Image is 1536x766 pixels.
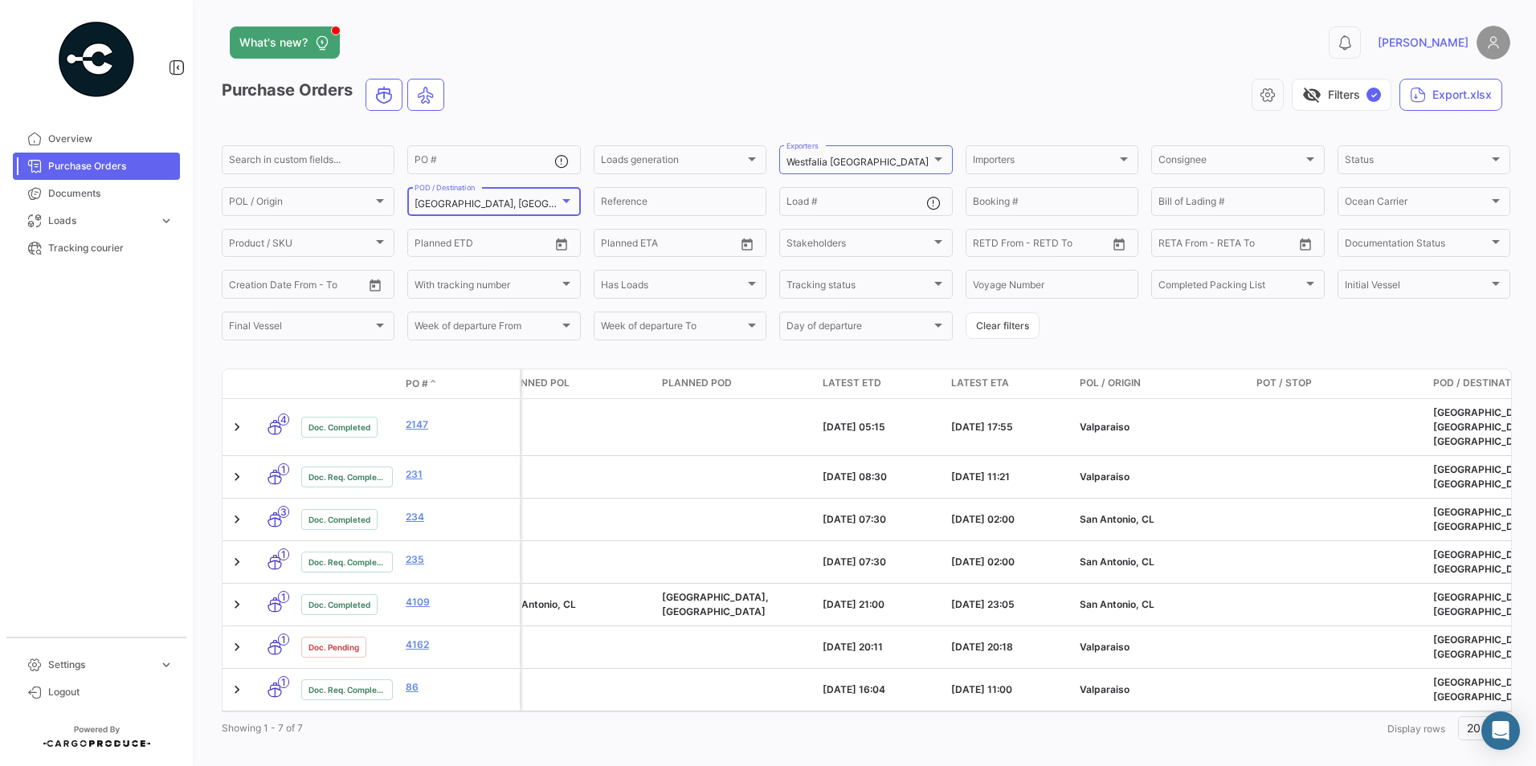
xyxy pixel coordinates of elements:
span: Loads [48,214,153,228]
span: Stakeholders [786,240,930,251]
span: Doc. Req. Completed [308,683,386,696]
span: 1 [278,591,289,603]
span: Doc. Completed [308,421,370,434]
span: [DATE] 08:30 [823,471,887,483]
span: Final Vessel [229,323,373,334]
button: Clear filters [966,312,1040,339]
button: Open calendar [1107,232,1131,256]
datatable-header-cell: Latest ETD [816,369,945,398]
span: POL / Origin [1080,376,1141,390]
span: [DATE] 05:15 [823,421,885,433]
span: Consignee [1158,157,1302,168]
input: From [229,281,251,292]
input: To [1007,240,1071,251]
mat-select-trigger: Westfalia [GEOGRAPHIC_DATA] [786,156,929,168]
span: Latest ETD [823,376,881,390]
input: To [448,240,513,251]
span: What's new? [239,35,308,51]
span: [DATE] 23:05 [951,598,1015,610]
span: Doc. Pending [308,641,359,654]
span: expand_more [159,658,174,672]
span: [DATE] 20:11 [823,641,883,653]
button: Open calendar [735,232,759,256]
span: Documentation Status [1345,240,1489,251]
input: To [635,240,699,251]
button: What's new? [230,26,340,59]
span: [DATE] 20:18 [951,641,1013,653]
button: Export.xlsx [1399,79,1502,111]
span: PO # [406,377,428,391]
h3: Purchase Orders [222,79,449,111]
span: [DATE] 07:30 [823,513,886,525]
input: To [263,281,327,292]
a: Expand/Collapse Row [229,554,245,570]
datatable-header-cell: PO # [399,370,520,397]
span: Doc. Req. Completed [308,556,386,568]
span: Importers [973,157,1117,168]
button: Open calendar [549,232,574,256]
span: Loads generation [601,157,745,168]
span: 4 [278,414,289,426]
span: expand_more [159,214,174,228]
a: Purchase Orders [13,153,180,180]
span: Latest ETA [951,376,1009,390]
input: From [973,240,995,251]
span: 1 [278,548,289,560]
div: Valparaiso [1080,640,1244,654]
span: Initial Vessel [1345,281,1489,292]
span: Product / SKU [229,240,373,251]
span: Ocean Carrier [1345,198,1489,210]
datatable-header-cell: Transport mode [255,377,295,390]
span: With tracking number [415,281,558,292]
span: ✓ [1366,88,1381,102]
a: Expand/Collapse Row [229,469,245,485]
span: Doc. Completed [308,513,370,526]
a: 4109 [406,595,513,609]
div: San Antonio, CL [1080,597,1244,612]
span: Status [1345,157,1489,168]
span: Week of departure To [601,323,745,334]
span: [DATE] 17:55 [951,421,1013,433]
datatable-header-cell: Planned POL [495,369,656,398]
span: Showing 1 - 7 of 7 [222,722,303,734]
div: San Antonio, CL [1080,555,1244,569]
a: Expand/Collapse Row [229,682,245,698]
span: Logout [48,685,174,699]
span: San Antonio, CL [501,598,576,610]
a: Tracking courier [13,234,180,262]
datatable-header-cell: POT / Stop [1250,369,1427,398]
a: Expand/Collapse Row [229,597,245,613]
span: Doc. Req. Completed [308,471,386,483]
a: 231 [406,467,513,482]
datatable-header-cell: Doc. Status [295,377,399,390]
a: Expand/Collapse Row [229,419,245,435]
button: visibility_offFilters✓ [1292,79,1391,111]
span: 20 [1467,721,1481,735]
span: Planned POD [662,376,732,390]
datatable-header-cell: Latest ETA [945,369,1073,398]
div: Abrir Intercom Messenger [1481,711,1520,750]
button: Open calendar [1293,232,1317,256]
a: 234 [406,510,513,524]
span: Week of departure From [415,323,558,334]
span: [DATE] 02:00 [951,513,1015,525]
span: Has Loads [601,281,745,292]
span: POD / Destination [1433,376,1528,390]
a: Documents [13,180,180,207]
span: 3 [278,506,289,518]
span: Tracking courier [48,241,174,255]
span: [DATE] 02:00 [951,556,1015,568]
span: 1 [278,463,289,475]
datatable-header-cell: POL / Origin [1073,369,1250,398]
span: Doc. Completed [308,598,370,611]
img: powered-by.png [56,19,137,100]
a: Overview [13,125,180,153]
span: [DATE] 16:04 [823,683,885,695]
a: 235 [406,552,513,567]
a: 86 [406,680,513,695]
span: Overview [48,132,174,146]
datatable-header-cell: Planned POD [656,369,816,398]
span: [PERSON_NAME] [1378,35,1469,51]
button: Open calendar [363,273,387,297]
input: From [415,240,437,251]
